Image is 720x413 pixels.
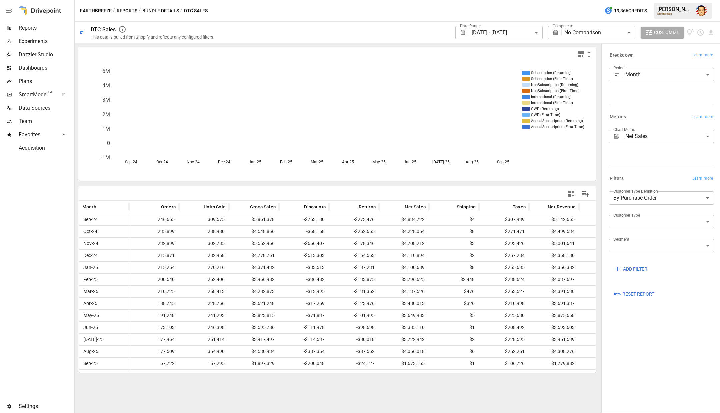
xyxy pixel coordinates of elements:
[132,346,176,357] span: 177,509
[132,322,176,333] span: 173,103
[432,286,476,297] span: $476
[531,89,580,93] text: NonSubscription (First-Time)
[613,65,625,71] label: Period
[294,202,303,211] button: Sort
[532,298,576,309] span: $3,691,337
[282,346,326,357] span: -$387,354
[280,160,292,164] text: Feb-25
[482,238,526,249] span: $293,426
[132,286,176,297] span: 210,725
[532,214,576,225] span: $5,142,665
[232,238,276,249] span: $5,552,966
[613,236,629,242] label: Segment
[625,130,714,143] div: Net Sales
[531,101,573,105] text: International (First-Time)
[132,262,176,273] span: 215,254
[82,250,99,261] span: Dec-24
[610,113,626,121] h6: Metrics
[382,346,426,357] span: $4,056,018
[132,250,176,261] span: 215,871
[194,202,203,211] button: Sort
[432,262,476,273] span: $8
[613,127,635,132] label: Chart Metric
[482,250,526,261] span: $257,284
[19,77,73,85] span: Plans
[232,334,276,345] span: $3,917,497
[101,154,110,161] text: -1M
[102,82,110,89] text: 4M
[482,358,526,369] span: $106,726
[250,204,276,210] span: Gross Sales
[218,160,230,164] text: Dec-24
[532,334,576,345] span: $3,951,539
[382,334,426,345] span: $3,722,942
[132,298,176,309] span: 188,745
[82,238,99,249] span: Nov-24
[332,310,376,321] span: -$101,995
[532,274,576,285] span: $4,037,697
[182,310,226,321] span: 241,293
[382,286,426,297] span: $4,137,526
[232,310,276,321] span: $3,823,815
[232,250,276,261] span: $4,778,761
[304,204,326,210] span: Discounts
[482,310,526,321] span: $225,680
[132,334,176,345] span: 177,964
[332,262,376,273] span: -$187,231
[532,310,576,321] span: $3,875,668
[532,226,576,237] span: $4,499,534
[692,1,711,20] button: Austin Gardner-Smith
[82,226,98,237] span: Oct-24
[382,250,426,261] span: $4,110,894
[332,226,376,237] span: -$252,655
[405,204,426,210] span: Net Sales
[532,346,576,357] span: $4,308,276
[432,214,476,225] span: $4
[692,175,713,182] span: Learn more
[232,262,276,273] span: $4,371,432
[382,274,426,285] span: $3,796,625
[553,23,573,29] label: Compare to
[623,265,647,273] span: ADD FILTER
[332,250,376,261] span: -$154,563
[282,334,326,345] span: -$114,537
[531,113,560,117] text: GWP (First-Time)
[349,202,358,211] button: Sort
[482,322,526,333] span: $208,492
[432,310,476,321] span: $5
[282,298,326,309] span: -$17,259
[447,202,456,211] button: Sort
[19,144,73,152] span: Acquisition
[432,160,450,164] text: [DATE]-25
[532,250,576,261] span: $4,368,180
[132,274,176,285] span: 200,540
[657,6,692,12] div: [PERSON_NAME]
[19,37,73,45] span: Experiments
[82,262,99,273] span: Jan-25
[232,358,276,369] span: $1,897,329
[531,77,573,81] text: Subscription (First-Time)
[282,250,326,261] span: -$513,303
[707,29,715,36] button: Download report
[180,7,183,15] div: /
[82,274,99,285] span: Feb-25
[531,107,559,111] text: GWP (Returning)
[19,131,54,139] span: Favorites
[382,226,426,237] span: $4,228,054
[497,160,509,164] text: Sep-25
[102,68,110,74] text: 5M
[342,160,354,164] text: Apr-25
[82,298,98,309] span: Apr-25
[282,286,326,297] span: -$13,995
[102,126,110,132] text: 1M
[19,91,54,99] span: SmartModel
[472,26,542,39] div: [DATE] - [DATE]
[182,346,226,357] span: 354,990
[187,160,200,164] text: Nov-24
[564,26,635,39] div: No Comparison
[466,160,479,164] text: Aug-25
[432,334,476,345] span: $2
[232,274,276,285] span: $3,966,982
[382,322,426,333] span: $3,385,110
[48,90,52,98] span: ™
